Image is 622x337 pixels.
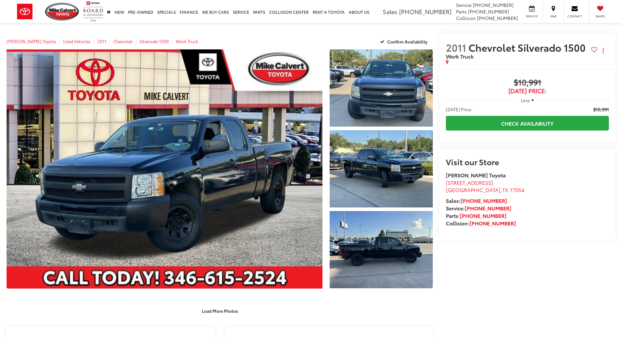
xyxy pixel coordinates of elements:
span: 2011 [446,40,466,54]
span: [PHONE_NUMBER] [473,2,514,8]
strong: Collision: [446,219,516,227]
span: Work Truck [446,52,474,60]
button: Load More Photos [197,305,243,317]
button: Actions [597,45,609,56]
span: Confirm Availability [387,39,428,44]
span: Service [524,14,539,18]
img: 2011 Chevrolet Silverado 1500 Work Truck [3,48,325,290]
a: Silverado 1500 [139,38,169,44]
span: $10,991 [593,106,609,113]
span: [DATE] Price: [446,106,472,113]
span: [PHONE_NUMBER] [468,8,509,15]
a: Work Truck [176,38,198,44]
a: Expand Photo 2 [330,130,433,207]
a: Expand Photo 3 [330,211,433,288]
a: [PERSON_NAME] Toyota [7,38,56,44]
h2: Visit our Store [446,157,609,166]
img: 2011 Chevrolet Silverado 1500 Work Truck [329,48,434,127]
span: TX [502,186,508,193]
span: [DATE] Price: [446,88,609,94]
span: $10,991 [446,78,609,88]
span: [PHONE_NUMBER] [477,15,518,21]
a: Used Vehicles [63,38,90,44]
img: 2011 Chevrolet Silverado 1500 Work Truck [329,130,434,208]
a: [STREET_ADDRESS] [GEOGRAPHIC_DATA],TX 77054 [446,179,524,194]
a: Expand Photo 0 [7,49,322,289]
img: 2011 Chevrolet Silverado 1500 Work Truck [329,210,434,289]
span: dropdown dots [603,48,604,53]
span: Service [456,2,471,8]
span: Collision [456,15,476,21]
span: Saved [593,14,607,18]
span: Contact [567,14,582,18]
a: [PHONE_NUMBER] [469,219,516,227]
span: Map [546,14,560,18]
a: [PHONE_NUMBER] [460,212,506,219]
strong: Parts: [446,212,506,219]
a: Check Availability [446,116,609,131]
button: Confirm Availability [376,36,433,47]
a: [PHONE_NUMBER] [461,197,507,204]
button: Less [518,94,537,106]
span: [PHONE_NUMBER] [399,7,451,16]
span: Parts [456,8,467,15]
img: Mike Calvert Toyota [45,3,80,21]
span: Chevrolet Silverado 1500 [468,40,588,54]
span: [STREET_ADDRESS] [446,179,493,186]
strong: Service: [446,204,511,212]
span: Less [521,97,530,103]
span: Sales [383,7,397,16]
strong: [PERSON_NAME] Toyota [446,171,506,179]
a: Chevrolet [113,38,133,44]
a: Expand Photo 1 [330,49,433,127]
strong: Sales: [446,197,507,204]
span: [GEOGRAPHIC_DATA] [446,186,501,193]
span: , [446,186,524,193]
a: 2011 [97,38,106,44]
a: [PHONE_NUMBER] [465,204,511,212]
span: 77054 [510,186,524,193]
